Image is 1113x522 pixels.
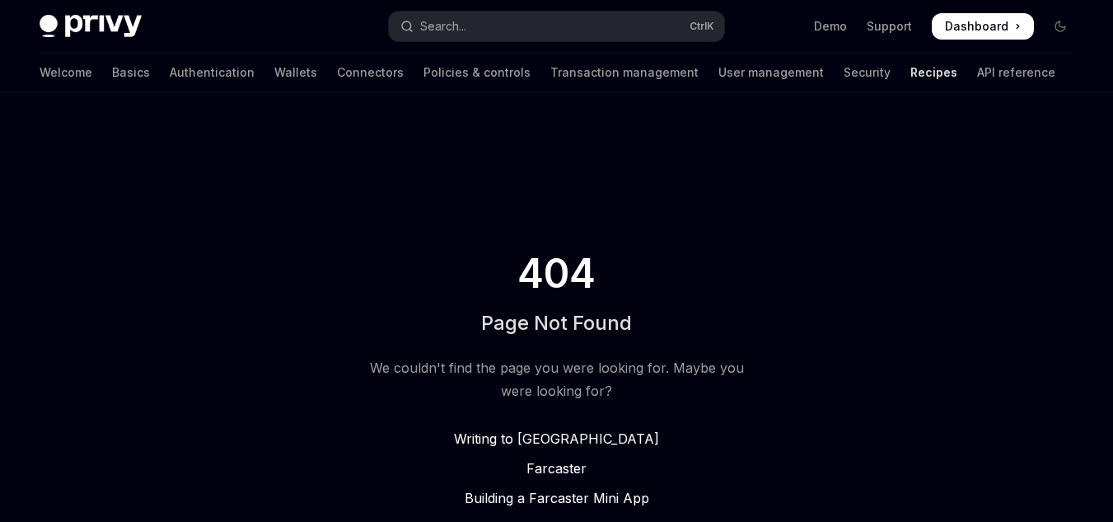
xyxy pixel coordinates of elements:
[274,53,317,92] a: Wallets
[362,459,751,478] a: Farcaster
[362,429,751,449] a: Writing to [GEOGRAPHIC_DATA]
[977,53,1055,92] a: API reference
[814,18,847,35] a: Demo
[337,53,404,92] a: Connectors
[423,53,531,92] a: Policies & controls
[867,18,912,35] a: Support
[362,356,751,402] div: We couldn't find the page you were looking for. Maybe you were looking for?
[420,16,466,36] div: Search...
[690,20,714,33] span: Ctrl K
[718,53,824,92] a: User management
[481,310,632,336] h1: Page Not Found
[514,251,599,297] span: 404
[40,53,92,92] a: Welcome
[550,53,699,92] a: Transaction management
[910,53,957,92] a: Recipes
[454,430,659,447] span: Writing to [GEOGRAPHIC_DATA]
[526,460,587,477] span: Farcaster
[945,18,1008,35] span: Dashboard
[362,488,751,508] a: Building a Farcaster Mini App
[1047,13,1073,40] button: Toggle dark mode
[844,53,891,92] a: Security
[40,15,142,38] img: dark logo
[932,13,1034,40] a: Dashboard
[170,53,255,92] a: Authentication
[389,12,725,41] button: Open search
[465,490,649,506] span: Building a Farcaster Mini App
[112,53,150,92] a: Basics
